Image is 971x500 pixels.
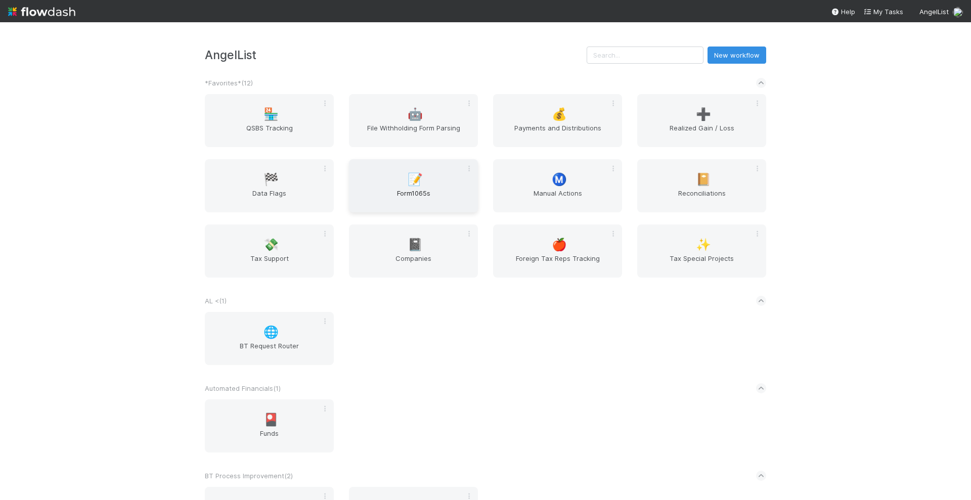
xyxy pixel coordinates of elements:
[263,413,279,426] span: 🎴
[205,79,253,87] span: *Favorites* ( 12 )
[263,238,279,251] span: 💸
[205,224,334,278] a: 💸Tax Support
[209,123,330,143] span: QSBS Tracking
[263,326,279,339] span: 🌐
[353,253,474,274] span: Companies
[831,7,855,17] div: Help
[408,108,423,121] span: 🤖
[497,188,618,208] span: Manual Actions
[641,188,762,208] span: Reconciliations
[205,94,334,147] a: 🏪QSBS Tracking
[349,159,478,212] a: 📝Form1065s
[353,123,474,143] span: File Withholding Form Parsing
[587,47,703,64] input: Search...
[953,7,963,17] img: avatar_711f55b7-5a46-40da-996f-bc93b6b86381.png
[205,297,227,305] span: AL < ( 1 )
[349,224,478,278] a: 📓Companies
[209,428,330,448] span: Funds
[263,108,279,121] span: 🏪
[205,159,334,212] a: 🏁Data Flags
[205,312,334,365] a: 🌐BT Request Router
[493,224,622,278] a: 🍎Foreign Tax Reps Tracking
[493,159,622,212] a: Ⓜ️Manual Actions
[552,108,567,121] span: 💰
[552,238,567,251] span: 🍎
[919,8,949,16] span: AngelList
[637,94,766,147] a: ➕Realized Gain / Loss
[205,384,281,392] span: Automated Financials ( 1 )
[497,123,618,143] span: Payments and Distributions
[708,47,766,64] button: New workflow
[209,341,330,361] span: BT Request Router
[696,173,711,186] span: 📔
[863,7,903,17] a: My Tasks
[408,238,423,251] span: 📓
[641,253,762,274] span: Tax Special Projects
[8,3,75,20] img: logo-inverted-e16ddd16eac7371096b0.svg
[493,94,622,147] a: 💰Payments and Distributions
[637,159,766,212] a: 📔Reconciliations
[637,224,766,278] a: ✨Tax Special Projects
[263,173,279,186] span: 🏁
[863,8,903,16] span: My Tasks
[205,48,587,62] h3: AngelList
[205,472,293,480] span: BT Process Improvement ( 2 )
[696,108,711,121] span: ➕
[497,253,618,274] span: Foreign Tax Reps Tracking
[408,173,423,186] span: 📝
[209,253,330,274] span: Tax Support
[209,188,330,208] span: Data Flags
[696,238,711,251] span: ✨
[205,399,334,452] a: 🎴Funds
[349,94,478,147] a: 🤖File Withholding Form Parsing
[353,188,474,208] span: Form1065s
[552,173,567,186] span: Ⓜ️
[641,123,762,143] span: Realized Gain / Loss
